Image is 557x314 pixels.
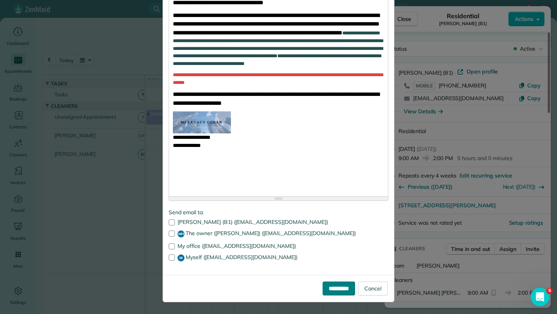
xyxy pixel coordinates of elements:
a: Cancel [358,282,388,295]
label: Send email to: [169,208,388,216]
label: My office ([EMAIL_ADDRESS][DOMAIN_NAME]) [169,243,388,249]
span: MH [178,230,185,237]
label: [PERSON_NAME] (B1) ([EMAIL_ADDRESS][DOMAIN_NAME]) [169,219,388,225]
span: 5 [547,288,553,294]
iframe: Intercom live chat [531,288,549,306]
label: Myself ([EMAIL_ADDRESS][DOMAIN_NAME]) [169,254,388,261]
span: M [178,254,185,261]
label: The owner ([PERSON_NAME]) ([EMAIL_ADDRESS][DOMAIN_NAME]) [169,230,388,237]
div: Resize [169,197,388,200]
